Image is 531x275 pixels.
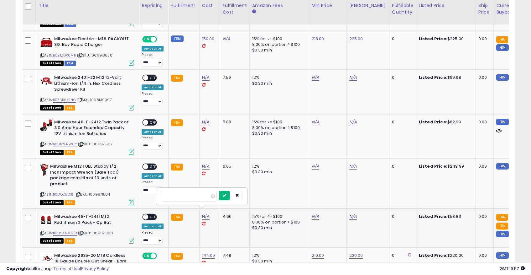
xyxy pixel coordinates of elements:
[142,136,164,150] div: Preset:
[40,164,49,176] img: 41O7GA3JXmL._SL40_.jpg
[39,2,136,9] div: Title
[50,164,126,188] b: Milwaukee M12 FUEL Stubby 1/2 Inch Impact Wrench (Bare Tool) package consists of 10 units of product
[171,253,183,260] small: FBA
[223,2,247,15] div: Fulfillment Cost
[478,2,491,15] div: Ship Price
[223,164,245,169] div: 6.05
[392,214,411,219] div: 0
[312,36,324,42] a: 218.00
[142,180,164,194] div: Preset:
[252,9,256,14] small: Amazon Fees.
[223,75,245,80] div: 7.59
[500,266,525,272] span: 2025-08-14 19:57 GMT
[478,164,489,169] div: 0.00
[77,53,112,58] span: | SKU: 1069913836
[252,164,304,169] div: 12%
[202,252,215,259] a: 144.00
[496,2,528,15] div: Current Buybox Price
[419,214,471,219] div: $58.83
[252,131,304,136] div: $0.30 min
[171,119,183,126] small: FBA
[171,214,183,221] small: FBA
[312,2,344,9] div: Min Price
[202,163,210,170] a: N/A
[142,84,164,90] div: Amazon AI
[252,225,304,231] div: $0.30 min
[40,150,64,155] span: All listings that are currently out of stock and unavailable for purchase on Amazon
[78,230,113,235] span: | SKU: 1069971580
[171,75,183,82] small: FBA
[419,163,447,169] b: Listed Price:
[156,36,166,42] span: OFF
[40,36,134,65] div: ASIN:
[252,125,304,131] div: 8.00% on portion > $100
[65,238,75,244] span: FBA
[54,253,130,272] b: Milwaukee 2635-20 M18 Cordless 18 Gauge Double Cut Shear - Bare tool
[40,119,134,154] div: ASIN:
[77,97,112,102] span: | SKU: 1068139097
[478,253,489,258] div: 0.00
[53,142,77,147] a: B00BYFNW6Y
[54,214,130,227] b: Milwaukee 48-11-2411 M12 Redlithium 2 Pack - Cp Bat
[142,224,164,229] div: Amazon AI
[419,36,447,42] b: Listed Price:
[223,119,245,125] div: 5.88
[6,266,29,272] strong: Copyright
[252,169,304,175] div: $0.30 min
[419,36,471,42] div: $225.00
[419,252,447,258] b: Listed Price:
[54,36,130,49] b: Milwaukee Electric - M18. PACKOUT. SIX Bay Rapid Charger
[496,223,508,229] small: FBA
[171,164,183,170] small: FBA
[252,253,304,258] div: 12%
[419,164,471,169] div: $249.99
[392,253,411,258] div: 0
[142,92,164,106] div: Preset:
[419,213,447,219] b: Listed Price:
[202,2,217,9] div: Cost
[252,2,306,9] div: Amazon Fees
[419,74,447,80] b: Listed Price:
[496,163,508,170] small: FBM
[6,266,109,272] div: seller snap | |
[40,119,53,132] img: 41k+XAEQOgL._SL40_.jpg
[65,200,75,205] span: FBA
[312,163,319,170] a: N/A
[40,214,134,243] div: ASIN:
[53,97,76,103] a: B07DB6X2NG
[496,36,508,43] small: FBA
[496,119,508,125] small: FBM
[142,2,166,9] div: Repricing
[392,36,411,42] div: 0
[312,213,319,220] a: N/A
[419,119,447,125] b: Listed Price:
[171,2,196,9] div: Fulfillment
[65,61,76,66] span: FBM
[142,46,164,51] div: Amazon AI
[478,119,489,125] div: 0.00
[419,119,471,125] div: $82.99
[202,36,215,42] a: 150.00
[143,253,151,258] span: ON
[65,105,75,111] span: FBA
[53,53,76,58] a: B0BJZDR8MR
[349,2,387,9] div: [PERSON_NAME]
[202,74,210,81] a: N/A
[478,36,489,42] div: 0.00
[349,163,357,170] a: N/A
[252,81,304,86] div: $0.30 min
[478,75,489,80] div: 0.00
[392,75,411,80] div: 0
[496,74,508,81] small: FBM
[223,36,230,42] a: N/A
[312,74,319,81] a: N/A
[40,238,64,244] span: All listings that are currently out of stock and unavailable for purchase on Amazon
[349,252,363,259] a: 220.00
[148,120,158,125] span: OFF
[392,119,411,125] div: 0
[65,150,75,155] span: FBA
[54,266,80,272] a: Terms of Use
[496,231,508,237] small: FBM
[40,105,64,111] span: All listings that are currently out of stock and unavailable for purchase on Amazon
[81,266,109,272] a: Privacy Policy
